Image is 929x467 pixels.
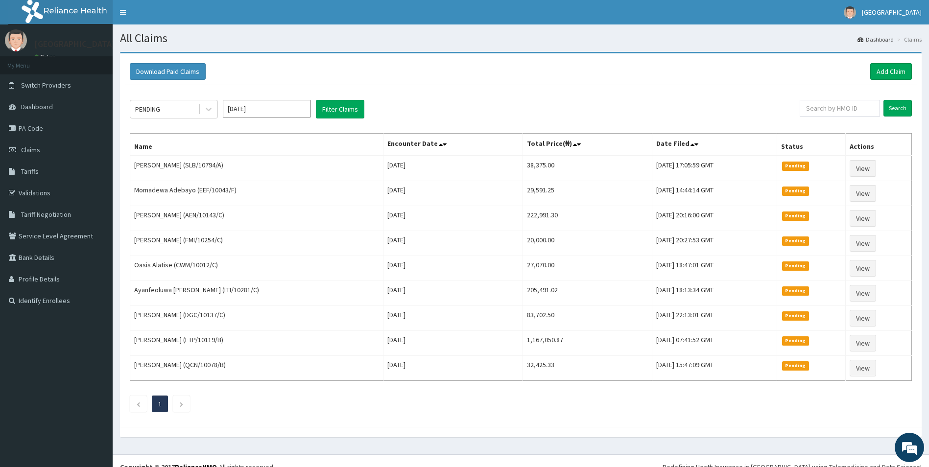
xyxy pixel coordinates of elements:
a: View [850,360,876,376]
td: [DATE] 18:47:01 GMT [652,256,777,281]
td: [DATE] [383,356,523,381]
span: Pending [782,261,809,270]
input: Search [883,100,912,117]
img: User Image [844,6,856,19]
input: Search by HMO ID [800,100,880,117]
a: Next page [179,399,184,408]
th: Actions [846,134,912,156]
span: Tariffs [21,167,39,176]
td: 83,702.50 [523,306,652,331]
span: Pending [782,211,809,220]
td: [DATE] 18:13:34 GMT [652,281,777,306]
a: View [850,285,876,302]
td: [DATE] [383,231,523,256]
a: Dashboard [858,35,894,44]
td: 20,000.00 [523,231,652,256]
td: [DATE] [383,181,523,206]
td: [DATE] [383,206,523,231]
td: [PERSON_NAME] (SLB/10794/A) [130,156,383,181]
td: [DATE] [383,281,523,306]
td: [DATE] 20:27:53 GMT [652,231,777,256]
span: Pending [782,162,809,170]
span: Switch Providers [21,81,71,90]
button: Filter Claims [316,100,364,118]
th: Encounter Date [383,134,523,156]
td: 27,070.00 [523,256,652,281]
li: Claims [895,35,922,44]
td: [PERSON_NAME] (QCN/10078/B) [130,356,383,381]
h1: All Claims [120,32,922,45]
td: [PERSON_NAME] (FMI/10254/C) [130,231,383,256]
a: Page 1 is your current page [158,399,162,408]
span: Pending [782,361,809,370]
td: 1,167,050.87 [523,331,652,356]
a: View [850,235,876,252]
td: 38,375.00 [523,156,652,181]
td: 222,991.30 [523,206,652,231]
th: Name [130,134,383,156]
td: [DATE] 22:13:01 GMT [652,306,777,331]
td: [PERSON_NAME] (FTP/10119/B) [130,331,383,356]
td: 29,591.25 [523,181,652,206]
td: 205,491.02 [523,281,652,306]
td: [DATE] [383,156,523,181]
img: User Image [5,29,27,51]
span: Dashboard [21,102,53,111]
p: [GEOGRAPHIC_DATA] [34,40,115,48]
td: [PERSON_NAME] (DGC/10137/C) [130,306,383,331]
a: Add Claim [870,63,912,80]
td: [DATE] 17:05:59 GMT [652,156,777,181]
a: View [850,185,876,202]
a: View [850,310,876,327]
span: [GEOGRAPHIC_DATA] [862,8,922,17]
span: Pending [782,311,809,320]
td: 32,425.33 [523,356,652,381]
th: Total Price(₦) [523,134,652,156]
td: [DATE] 07:41:52 GMT [652,331,777,356]
a: View [850,260,876,277]
td: [DATE] 15:47:09 GMT [652,356,777,381]
span: Pending [782,336,809,345]
span: Pending [782,236,809,245]
td: Oasis Alatise (CWM/10012/C) [130,256,383,281]
a: View [850,335,876,351]
a: Previous page [136,399,141,408]
a: View [850,210,876,227]
td: Ayanfeoluwa [PERSON_NAME] (LTI/10281/C) [130,281,383,306]
div: PENDING [135,104,160,114]
span: Claims [21,145,40,154]
td: [DATE] [383,306,523,331]
td: [PERSON_NAME] (AEN/10143/C) [130,206,383,231]
td: [DATE] 20:16:00 GMT [652,206,777,231]
span: Pending [782,286,809,295]
td: [DATE] [383,256,523,281]
a: View [850,160,876,177]
a: Online [34,53,58,60]
th: Date Filed [652,134,777,156]
button: Download Paid Claims [130,63,206,80]
td: Momadewa Adebayo (EEF/10043/F) [130,181,383,206]
th: Status [777,134,846,156]
span: Tariff Negotiation [21,210,71,219]
td: [DATE] 14:44:14 GMT [652,181,777,206]
input: Select Month and Year [223,100,311,117]
span: Pending [782,187,809,195]
td: [DATE] [383,331,523,356]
